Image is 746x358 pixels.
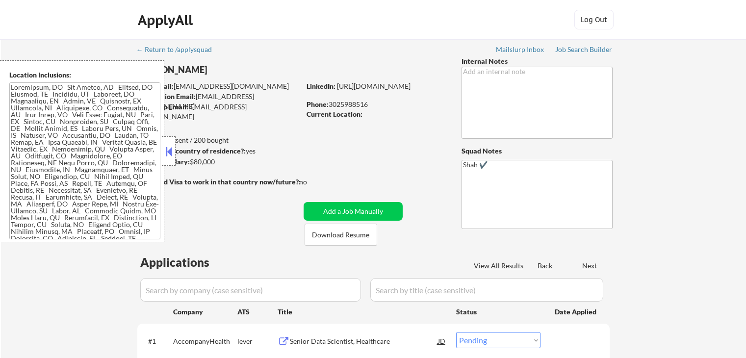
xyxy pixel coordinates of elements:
[307,100,329,108] strong: Phone:
[496,46,545,55] a: Mailslurp Inbox
[278,307,447,317] div: Title
[173,336,237,346] div: AccompanyHealth
[337,82,411,90] a: [URL][DOMAIN_NAME]
[370,278,603,302] input: Search by title (case sensitive)
[305,224,377,246] button: Download Resume
[456,303,540,320] div: Status
[462,146,613,156] div: Squad Notes
[138,81,300,91] div: [EMAIL_ADDRESS][DOMAIN_NAME]
[574,10,614,29] button: Log Out
[137,64,339,76] div: [PERSON_NAME]
[9,70,160,80] div: Location Inclusions:
[290,336,438,346] div: Senior Data Scientist, Healthcare
[307,82,335,90] strong: LinkedIn:
[137,102,300,121] div: [EMAIL_ADDRESS][DOMAIN_NAME]
[555,46,613,55] a: Job Search Builder
[138,92,300,111] div: [EMAIL_ADDRESS][DOMAIN_NAME]
[582,261,598,271] div: Next
[137,135,300,145] div: 144 sent / 200 bought
[148,336,165,346] div: #1
[307,100,445,109] div: 3025988516
[307,110,362,118] strong: Current Location:
[173,307,237,317] div: Company
[137,146,297,156] div: yes
[140,256,237,268] div: Applications
[137,178,301,186] strong: Will need Visa to work in that country now/future?:
[137,157,300,167] div: $80,000
[137,147,246,155] strong: Can work in country of residence?:
[538,261,553,271] div: Back
[555,307,598,317] div: Date Applied
[237,336,278,346] div: lever
[299,177,327,187] div: no
[140,278,361,302] input: Search by company (case sensitive)
[474,261,526,271] div: View All Results
[437,332,447,350] div: JD
[496,46,545,53] div: Mailslurp Inbox
[138,12,196,28] div: ApplyAll
[555,46,613,53] div: Job Search Builder
[462,56,613,66] div: Internal Notes
[136,46,221,55] a: ← Return to /applysquad
[237,307,278,317] div: ATS
[304,202,403,221] button: Add a Job Manually
[136,46,221,53] div: ← Return to /applysquad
